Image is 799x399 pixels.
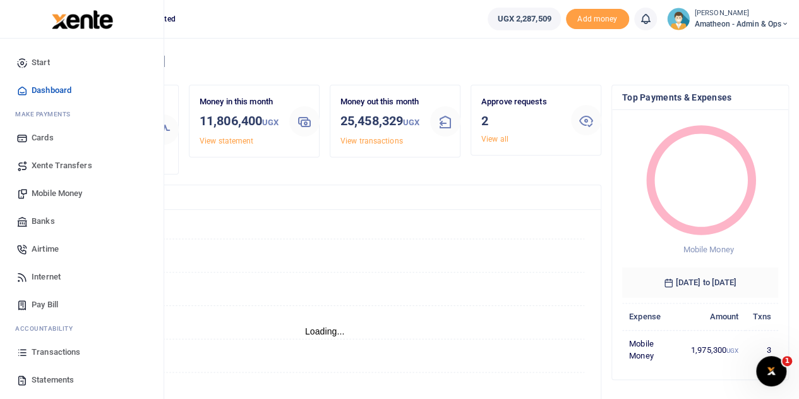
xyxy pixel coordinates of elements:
span: UGX 2,287,509 [497,13,551,25]
span: Mobile Money [683,245,733,254]
td: 3 [745,330,778,369]
th: Expense [622,303,684,330]
li: Ac [10,319,153,338]
th: Txns [745,303,778,330]
small: UGX [726,347,738,354]
span: Add money [566,9,629,30]
a: Internet [10,263,153,291]
td: Mobile Money [622,330,684,369]
span: Internet [32,271,61,283]
a: Start [10,49,153,77]
iframe: Intercom live chat [756,356,786,386]
th: Amount [684,303,746,330]
img: logo-large [52,10,113,29]
span: Banks [32,215,55,228]
td: 1,975,300 [684,330,746,369]
small: UGX [403,118,419,127]
a: Transactions [10,338,153,366]
a: View statement [200,137,253,145]
small: UGX [262,118,279,127]
p: Approve requests [481,95,561,109]
li: M [10,104,153,124]
p: Money out this month [340,95,420,109]
h3: 25,458,329 [340,111,420,132]
a: Add money [566,13,629,23]
h4: Transactions Overview [59,190,591,204]
a: Airtime [10,235,153,263]
span: Pay Bill [32,298,58,311]
span: ake Payments [21,109,71,119]
a: Dashboard [10,77,153,104]
a: UGX 2,287,509 [488,8,560,30]
a: View transactions [340,137,403,145]
span: Airtime [32,243,59,255]
h4: Hello [PERSON_NAME] [48,54,789,68]
a: Cards [10,124,153,152]
a: Banks [10,207,153,235]
li: Wallet ballance [483,8,565,30]
span: Amatheon - Admin & Ops [695,18,789,30]
span: countability [25,324,73,333]
li: Toup your wallet [566,9,629,30]
img: profile-user [667,8,690,30]
h4: Top Payments & Expenses [622,90,778,104]
span: Dashboard [32,84,71,97]
span: 1 [782,356,792,366]
text: Loading... [305,326,345,336]
a: Xente Transfers [10,152,153,180]
span: Start [32,56,50,69]
small: [PERSON_NAME] [695,8,789,19]
a: View all [481,135,508,144]
p: Money in this month [200,95,279,109]
a: profile-user [PERSON_NAME] Amatheon - Admin & Ops [667,8,789,30]
h6: [DATE] to [DATE] [622,267,778,298]
span: Xente Transfers [32,159,92,172]
h3: 2 [481,111,561,130]
a: Mobile Money [10,180,153,207]
span: Cards [32,132,54,144]
a: logo-small logo-large logo-large [51,14,113,23]
span: Transactions [32,346,80,359]
a: Pay Bill [10,291,153,319]
span: Statements [32,374,74,386]
span: Mobile Money [32,187,82,200]
a: Statements [10,366,153,394]
h3: 11,806,400 [200,111,279,132]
